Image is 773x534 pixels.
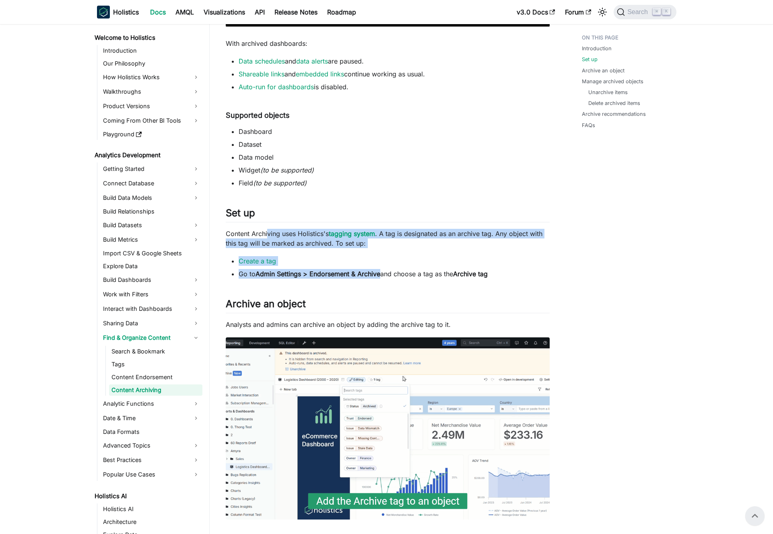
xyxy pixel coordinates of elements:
[113,7,139,17] b: Holistics
[101,454,202,466] a: Best Practices
[92,32,202,43] a: Welcome to Holistics
[582,55,598,63] a: Set up
[226,337,550,520] img: Archive an object
[239,152,550,162] li: Data model
[239,178,550,188] li: Field
[101,302,202,315] a: Interact with Dashboards
[250,6,270,18] a: API
[296,70,344,78] a: embedded links
[239,57,285,65] a: Data schedules
[322,6,361,18] a: Roadmap
[101,233,202,246] a: Build Metrics
[270,6,322,18] a: Release Notes
[101,58,202,69] a: Our Philosophy
[239,70,284,78] a: Shareable links
[101,71,202,84] a: How Holistics Works
[101,248,202,259] a: Import CSV & Google Sheets
[101,397,202,410] a: Analytic Functions
[101,100,202,113] a: Product Versions
[92,491,202,502] a: Holistics AI
[101,426,202,437] a: Data Formats
[101,45,202,56] a: Introduction
[239,56,550,66] li: and are paused.
[101,288,202,301] a: Work with Filters
[512,6,560,18] a: v3.0 Docs
[101,317,202,330] a: Sharing Data
[239,165,550,175] li: Widget
[329,230,375,238] a: tagging system
[653,8,661,15] kbd: ⌘
[588,88,628,96] a: Unarchive items
[109,359,202,370] a: Tags
[453,270,488,278] strong: Archive tag
[101,85,202,98] a: Walkthroughs
[109,384,202,396] a: Content Archiving
[582,45,612,52] a: Introduction
[588,99,640,107] a: Delete archived items
[101,516,202,528] a: Architecture
[101,219,202,232] a: Build Datasets
[239,69,550,79] li: and continue working as usual.
[109,346,202,357] a: Search & Bookmark
[239,140,550,149] li: Dataset
[101,331,202,344] a: Find & Organize Content
[239,269,550,279] li: Go to and choose a tag as the
[226,229,550,248] p: Content Archiving uses Holistics's . A tag is designated as an archive tag. Any object with this ...
[662,8,670,15] kbd: K
[239,82,550,92] li: is disabled.
[101,412,202,425] a: Date & Time
[239,83,314,91] a: Auto-run for dashboards
[101,273,202,286] a: Build Dashboards
[625,8,653,16] span: Search
[560,6,596,18] a: Forum
[145,6,171,18] a: Docs
[596,6,609,18] button: Switch between dark and light mode (currently light mode)
[614,5,676,19] button: Search (Command+K)
[109,372,202,383] a: Content Endorsement
[226,298,550,313] h2: Archive an object
[199,6,250,18] a: Visualizations
[101,206,202,217] a: Build Relationships
[101,503,202,515] a: Holistics AI
[239,257,276,265] a: Create a tag
[101,162,202,175] a: Getting Started
[582,110,646,118] a: Archive recommendations
[582,67,625,74] a: Archive an object
[260,166,314,174] em: (to be supported)
[239,127,550,136] li: Dashboard
[253,179,307,187] em: (to be supported)
[101,191,202,204] a: Build Data Models
[101,439,202,452] a: Advanced Topics
[171,6,199,18] a: AMQL
[226,320,550,329] p: Analysts and admins can archive an object by adding the archive tag to it.
[101,177,202,190] a: Connect Database
[296,57,328,65] a: data alerts
[92,150,202,161] a: Analytics Development
[226,111,550,120] h4: Supported objects
[745,506,765,526] button: Scroll back to top
[101,261,202,272] a: Explore Data
[101,114,202,127] a: Coming From Other BI Tools
[97,6,139,18] a: HolisticsHolistics
[226,39,550,48] p: With archived dashboards:
[256,270,380,278] strong: Admin Settings > Endorsement & Archive
[582,121,595,129] a: FAQs
[97,6,110,18] img: Holistics
[582,78,643,85] a: Manage archived objects
[101,468,202,481] a: Popular Use Cases
[226,207,550,222] h2: Set up
[89,24,210,534] nav: Docs sidebar
[101,129,202,140] a: Playground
